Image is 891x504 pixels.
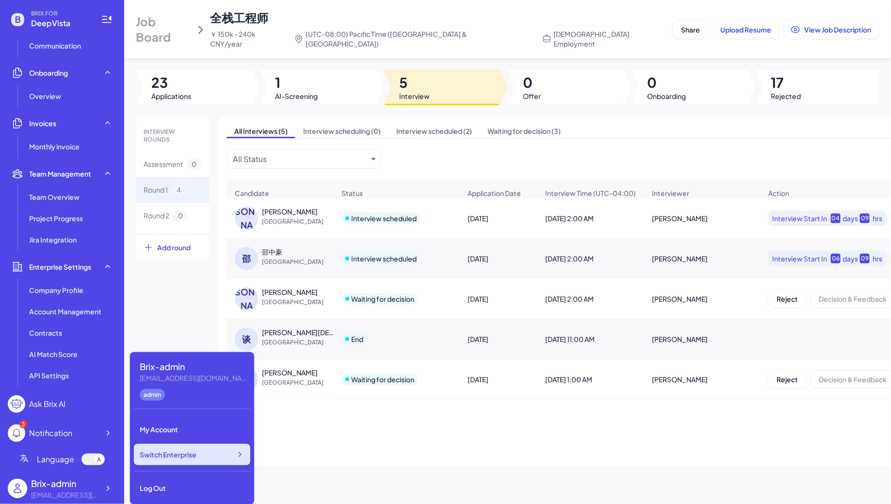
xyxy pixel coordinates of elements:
[235,188,269,198] span: Candidate
[468,188,521,198] span: Application Date
[351,334,363,344] div: End
[275,74,318,91] span: 1
[399,74,430,91] span: 5
[262,257,335,267] span: [GEOGRAPHIC_DATA]
[351,254,417,263] div: Interview scheduled
[860,254,870,263] div: 09
[351,294,414,304] div: Waiting for decision
[29,328,62,338] span: Contracts
[295,124,389,138] span: Interview scheduling (0)
[262,207,318,216] div: 杨鸿
[712,20,779,39] button: Upload Resume
[460,325,536,353] div: [DATE]
[8,479,27,498] img: user_logo.png
[29,41,81,50] span: Communication
[29,142,80,151] span: Monthly invoice
[136,14,191,45] span: Job Board
[144,211,169,221] span: Round 2
[768,370,806,389] button: Reject
[140,389,165,401] div: admin
[29,192,80,202] span: Team Overview
[644,285,760,312] div: [PERSON_NAME]
[227,124,295,138] span: All Interviews (5)
[151,91,191,101] span: Applications
[136,120,209,151] div: INTERVIEW ROUNDS
[644,245,760,272] div: [PERSON_NAME]
[144,159,183,169] span: Assessment
[210,29,286,49] span: ￥ 150k - 240k CNY/year
[771,74,801,91] span: 17
[262,247,282,257] div: 邵中豪
[872,254,883,263] div: hrs
[140,373,246,383] div: flora@joinbrix.com
[172,185,186,195] span: 4
[210,10,268,25] span: 全栈工程师
[140,450,196,459] span: Switch Enterprise
[262,378,335,388] span: [GEOGRAPHIC_DATA]
[872,213,883,223] div: hrs
[777,294,798,303] span: Reject
[537,325,643,353] div: [DATE] 11:00 AM
[460,245,536,272] div: [DATE]
[644,205,760,232] div: [PERSON_NAME]
[29,349,78,359] span: AI Match Score
[460,205,536,232] div: [DATE]
[831,254,841,263] div: 06
[262,368,318,377] div: Dongcheng Shen
[341,188,363,198] span: Status
[652,188,689,198] span: Interviewer
[187,159,201,169] span: 0
[233,153,267,165] div: All Status
[235,207,258,230] div: [PERSON_NAME]
[480,124,568,138] span: Waiting for decision (3)
[29,371,69,380] span: API Settings
[31,17,89,29] span: DeepVista
[399,91,430,101] span: Interview
[233,153,368,165] button: All Status
[29,307,101,316] span: Account Management
[31,477,99,490] div: Brix-admin
[553,29,669,49] span: [DEMOGRAPHIC_DATA] Employment
[29,169,91,179] span: Team Management
[235,247,258,270] div: 邵
[537,245,643,272] div: [DATE] 2:00 AM
[842,254,858,263] div: days
[262,287,318,297] div: 李平勇
[772,213,827,223] span: Interview Start In
[647,74,686,91] span: 0
[783,20,879,39] button: View Job Description
[306,29,535,49] span: (UTC-08:00) Pacific Time ([GEOGRAPHIC_DATA] & [GEOGRAPHIC_DATA])
[262,217,335,227] span: [GEOGRAPHIC_DATA]
[860,213,870,223] div: 09
[173,211,188,221] span: 0
[29,398,65,410] div: Ask Brix AI
[134,419,250,440] div: My Account
[29,68,68,78] span: Onboarding
[262,297,335,307] span: [GEOGRAPHIC_DATA]
[134,477,250,499] div: Log Out
[777,375,798,384] span: Reject
[157,243,191,252] span: Add round
[351,213,417,223] div: Interview scheduled
[351,374,414,384] div: Waiting for decision
[29,285,83,295] span: Company Profile
[136,234,209,260] button: Add round
[831,213,841,223] div: 04
[772,254,827,263] span: Interview Start In
[768,188,789,198] span: Action
[673,20,708,39] button: Share
[37,454,74,465] span: Language
[545,188,636,198] span: Interview Time (UTC-04:00)
[771,91,801,101] span: Rejected
[275,91,318,101] span: AI-Screening
[842,213,858,223] div: days
[537,285,643,312] div: [DATE] 2:00 AM
[144,185,168,195] span: Round 1
[537,366,643,393] div: [DATE] 1:00 AM
[644,366,760,393] div: [PERSON_NAME]
[31,490,99,500] div: flora@joinbrix.com
[804,25,871,34] span: View Job Description
[29,262,91,272] span: Enterprise Settings
[523,74,541,91] span: 0
[523,91,541,101] span: Offer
